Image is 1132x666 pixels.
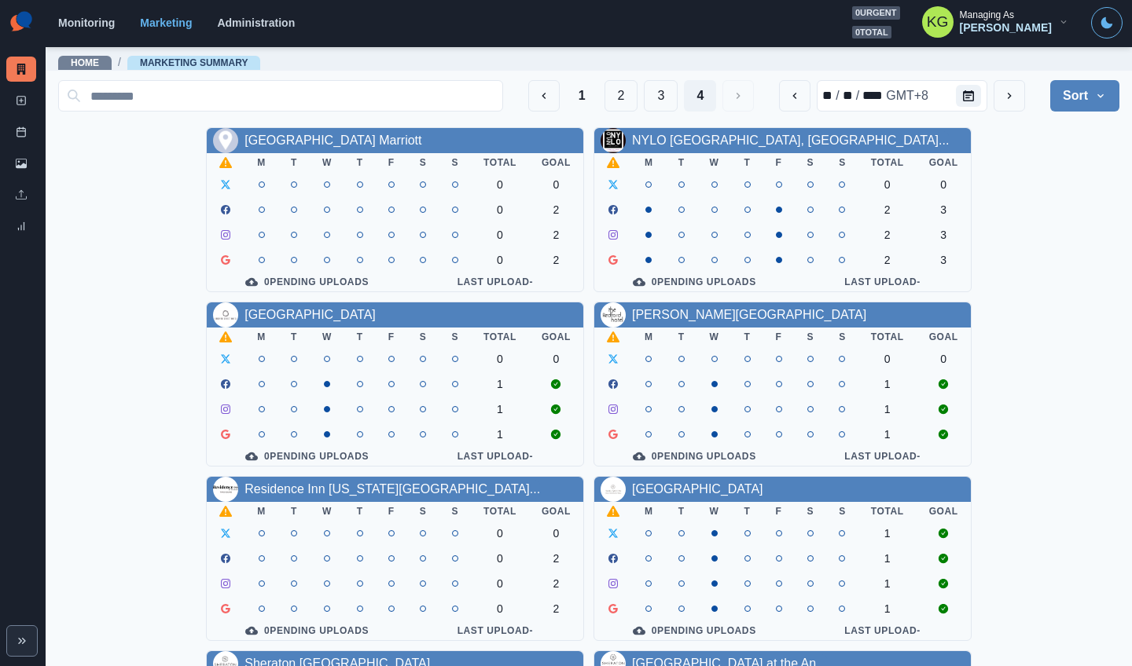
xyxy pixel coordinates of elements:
[483,577,516,590] div: 0
[632,328,666,346] th: M
[871,577,904,590] div: 1
[542,552,571,565] div: 2
[666,502,697,521] th: T
[917,502,971,521] th: Goal
[219,450,395,463] div: 0 Pending Uploads
[852,26,891,39] span: 0 total
[6,119,36,145] a: Post Schedule
[278,153,310,172] th: T
[779,80,810,112] button: previous
[795,153,827,172] th: S
[6,88,36,113] a: New Post
[407,502,439,521] th: S
[213,477,238,502] img: 1506159289604456
[871,428,904,441] div: 1
[344,502,376,521] th: T
[407,328,439,346] th: S
[310,328,344,346] th: W
[439,328,471,346] th: S
[871,378,904,390] div: 1
[483,602,516,615] div: 0
[278,328,310,346] th: T
[732,502,763,521] th: T
[219,276,395,288] div: 0 Pending Uploads
[910,6,1082,38] button: Managing As[PERSON_NAME]
[632,502,666,521] th: M
[278,502,310,521] th: T
[244,502,278,521] th: M
[6,214,36,239] a: Review Summary
[213,302,238,328] img: 880333195357490
[483,229,516,241] div: 0
[71,57,99,68] a: Home
[871,353,904,365] div: 0
[529,502,583,521] th: Goal
[471,153,529,172] th: Total
[140,57,248,68] a: Marketing Summary
[929,203,958,216] div: 3
[6,57,36,82] a: Marketing Summary
[871,229,904,241] div: 2
[566,80,598,112] button: First Page
[244,328,278,346] th: M
[956,85,981,107] button: Calendar
[244,308,376,321] a: [GEOGRAPHIC_DATA]
[632,134,949,147] a: NYLO [GEOGRAPHIC_DATA], [GEOGRAPHIC_DATA]...
[861,86,884,105] div: year
[871,403,904,415] div: 1
[471,502,529,521] th: Total
[697,328,732,346] th: W
[917,328,971,346] th: Goal
[542,178,571,191] div: 0
[960,9,1014,20] div: Managing As
[684,80,716,112] button: Page 4
[821,86,834,105] div: month
[542,229,571,241] div: 2
[852,6,900,20] span: 0 urgent
[244,482,540,496] a: Residence Inn [US_STATE][GEOGRAPHIC_DATA]...
[601,302,626,328] img: 950823415004318
[6,182,36,207] a: Uploads
[632,308,866,321] a: [PERSON_NAME][GEOGRAPHIC_DATA]
[529,153,583,172] th: Goal
[826,502,858,521] th: S
[439,153,471,172] th: S
[855,86,861,105] div: /
[607,450,782,463] div: 0 Pending Uploads
[310,153,344,172] th: W
[483,203,516,216] div: 0
[929,353,958,365] div: 0
[632,482,763,496] a: [GEOGRAPHIC_DATA]
[871,527,904,540] div: 1
[871,552,904,565] div: 1
[376,502,407,521] th: F
[1050,80,1119,112] button: Sort
[407,153,439,172] th: S
[871,254,904,266] div: 2
[483,178,516,191] div: 0
[763,328,795,346] th: F
[858,153,917,172] th: Total
[344,153,376,172] th: T
[118,54,121,71] span: /
[697,153,732,172] th: W
[807,276,958,288] div: Last Upload -
[217,16,295,29] a: Administration
[483,428,516,441] div: 1
[6,151,36,176] a: Media Library
[601,477,626,502] img: 119611784774077
[601,128,626,153] img: 200595453178
[697,502,732,521] th: W
[929,178,958,191] div: 0
[871,203,904,216] div: 2
[542,203,571,216] div: 2
[483,378,516,390] div: 1
[807,450,958,463] div: Last Upload -
[858,502,917,521] th: Total
[219,624,395,637] div: 0 Pending Uploads
[6,625,38,657] button: Expand
[58,54,260,71] nav: breadcrumb
[483,527,516,540] div: 0
[420,450,571,463] div: Last Upload -
[483,254,516,266] div: 0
